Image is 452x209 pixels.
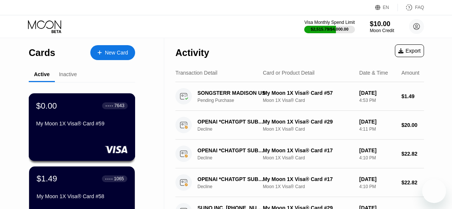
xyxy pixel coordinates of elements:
div: My Moon 1X Visa® Card #17 [263,147,353,153]
div: My Moon 1X Visa® Card #58 [37,193,127,199]
div: SONGSTERR MADISON US [197,90,266,96]
div: $10.00Moon Credit [370,20,394,33]
div: $0.00 [36,101,57,110]
div: [DATE] [359,90,395,96]
div: Moon 1X Visa® Card [263,184,353,189]
div: Card or Product Detail [263,70,315,76]
div: Moon 1X Visa® Card [263,155,353,160]
div: [DATE] [359,119,395,125]
div: Moon Credit [370,28,394,33]
div: [DATE] [359,176,395,182]
div: OPENAI *CHATGPT SUBSCR [PHONE_NUMBER] US [197,119,266,125]
div: New Card [90,45,135,60]
div: Decline [197,184,271,189]
div: Export [395,44,424,57]
div: Amount [401,70,419,76]
div: ● ● ● ● [105,178,113,180]
div: My Moon 1X Visa® Card #59 [36,121,128,127]
div: EN [383,5,389,10]
div: 1065 [114,176,124,181]
div: FAQ [415,5,424,10]
div: Inactive [59,71,77,77]
div: Pending Purchase [197,98,271,103]
div: 4:10 PM [359,184,395,189]
div: Cards [29,47,55,58]
div: OPENAI *CHATGPT SUBSCR [PHONE_NUMBER] USDeclineMy Moon 1X Visa® Card #29Moon 1X Visa® Card[DATE]4... [175,111,424,140]
div: Moon 1X Visa® Card [263,98,353,103]
div: $10.00 [370,20,394,28]
div: $1.49 [401,93,424,99]
div: 4:11 PM [359,127,395,132]
div: Visa Monthly Spend Limit [304,20,355,25]
div: 4:53 PM [359,98,395,103]
div: $2,515.79 / $4,000.00 [311,27,349,31]
div: ● ● ● ● [106,104,113,107]
div: Transaction Detail [175,70,217,76]
div: Date & Time [359,70,388,76]
div: 7643 [114,103,124,108]
div: $22.82 [401,180,424,185]
div: $1.49 [37,174,57,184]
div: [DATE] [359,147,395,153]
div: EN [375,4,398,11]
div: 4:10 PM [359,155,395,160]
div: Visa Monthly Spend Limit$2,515.79/$4,000.00 [304,20,355,33]
div: $22.82 [401,151,424,157]
div: Active [34,71,50,77]
div: OPENAI *CHATGPT SUBSCR [PHONE_NUMBER] IEDeclineMy Moon 1X Visa® Card #17Moon 1X Visa® Card[DATE]4... [175,140,424,168]
div: My Moon 1X Visa® Card #29 [263,119,353,125]
div: Activity [175,47,209,58]
div: $20.00 [401,122,424,128]
div: New Card [105,50,128,56]
div: FAQ [398,4,424,11]
div: Export [398,48,421,54]
div: SONGSTERR MADISON USPending PurchaseMy Moon 1X Visa® Card #57Moon 1X Visa® Card[DATE]4:53 PM$1.49 [175,82,424,111]
div: My Moon 1X Visa® Card #17 [263,176,353,182]
div: OPENAI *CHATGPT SUBSCR [PHONE_NUMBER] IE [197,147,266,153]
div: Moon 1X Visa® Card [263,127,353,132]
div: Decline [197,127,271,132]
div: $0.00● ● ● ●7643My Moon 1X Visa® Card #59 [29,94,135,160]
div: OPENAI *CHATGPT SUBSCR [PHONE_NUMBER] IEDeclineMy Moon 1X Visa® Card #17Moon 1X Visa® Card[DATE]4... [175,168,424,197]
div: My Moon 1X Visa® Card #57 [263,90,353,96]
iframe: Кнопка запуска окна обмена сообщениями [422,179,446,203]
div: OPENAI *CHATGPT SUBSCR [PHONE_NUMBER] IE [197,176,266,182]
div: Decline [197,155,271,160]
